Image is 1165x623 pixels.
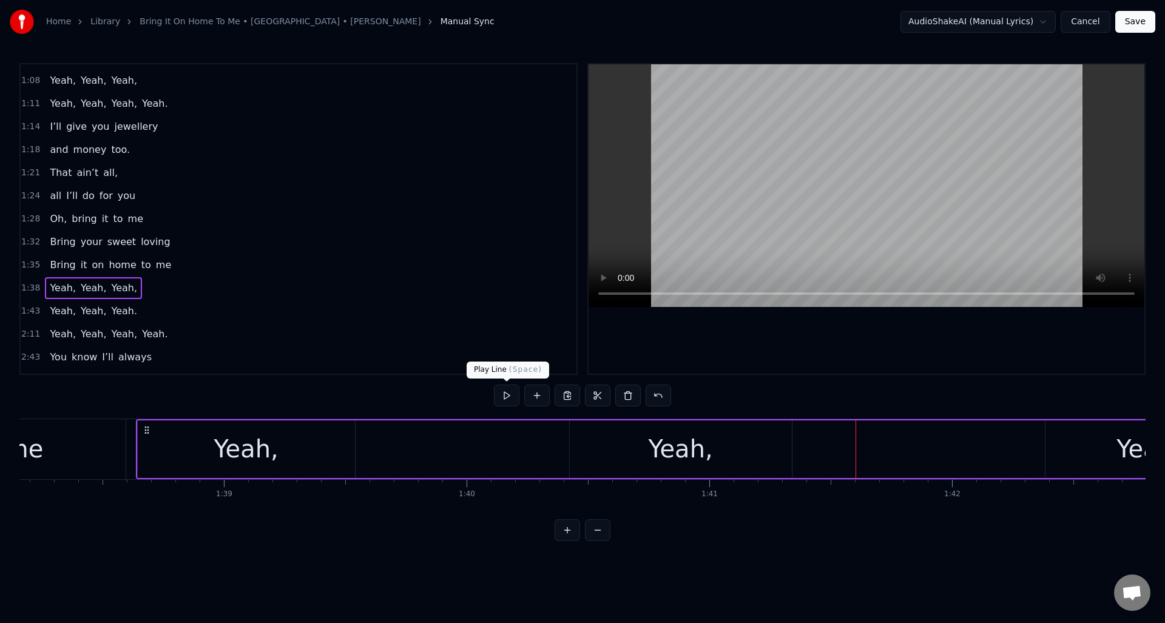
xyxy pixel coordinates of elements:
span: 2:43 [21,351,40,363]
span: 1:14 [21,121,40,133]
span: slave [92,373,120,387]
span: 1:43 [21,305,40,317]
span: 1:08 [21,75,40,87]
span: your [66,373,90,387]
span: you [90,120,110,133]
span: 1:38 [21,282,40,294]
span: I’ll [101,350,115,364]
div: me [5,431,44,467]
span: to [112,212,124,226]
a: Bring It On Home To Me • [GEOGRAPHIC_DATA] • [PERSON_NAME] [140,16,420,28]
span: Bring [49,235,76,249]
span: it [101,212,110,226]
span: 1:11 [21,98,40,110]
span: Yeah, [79,327,108,341]
span: 1:28 [21,213,40,225]
img: youka [10,10,34,34]
span: Yeah, [49,281,77,295]
span: Yeah, [110,281,139,295]
span: Yeah. [141,96,169,110]
span: I’ll [49,120,62,133]
span: Yeah, [79,304,108,318]
span: Yeah, [110,96,139,110]
span: 1:18 [21,144,40,156]
span: 1:35 [21,259,40,271]
span: I’ll [65,189,79,203]
span: money [72,143,108,157]
span: Yeah, [79,281,108,295]
span: ( Space ) [509,365,542,374]
span: me [155,258,172,272]
span: Yeah, [49,96,77,110]
span: all [49,189,62,203]
span: to [140,258,152,272]
span: Manual Sync [441,16,495,28]
span: 1:32 [21,236,40,248]
span: Yeah, [49,73,77,87]
span: always [117,350,153,364]
span: Yeah. [110,304,139,318]
span: Yeah, [110,327,139,341]
div: 1:40 [459,490,475,499]
span: it [79,258,89,272]
span: do [81,189,96,203]
button: Cancel [1061,11,1110,33]
div: Open chat [1114,574,1150,611]
button: Save [1115,11,1155,33]
a: Home [46,16,71,28]
span: your [79,235,104,249]
span: for [98,189,114,203]
span: you [116,189,137,203]
div: 1:39 [216,490,232,499]
nav: breadcrumb [46,16,495,28]
span: Oh, [49,212,68,226]
span: Yeah, [79,96,108,110]
span: give [65,120,88,133]
span: 1:21 [21,167,40,179]
span: Yeah, [49,327,77,341]
div: Yeah, [214,431,278,467]
span: be [49,373,63,387]
span: sweet [106,235,137,249]
span: Yeah, [79,73,108,87]
div: 1:41 [701,490,718,499]
div: Yeah, [648,431,712,467]
span: jewellery [113,120,159,133]
a: Library [90,16,120,28]
span: and [49,143,69,157]
span: That [49,166,73,180]
span: ain’t [75,166,100,180]
span: too. [110,143,131,157]
span: bring [70,212,98,226]
span: me [127,212,144,226]
div: Play Line [467,362,549,379]
span: Bring [49,258,76,272]
span: loving [140,235,171,249]
span: You [49,350,68,364]
span: 1:24 [21,190,40,202]
span: Yeah, [110,73,139,87]
span: Yeah. [141,327,169,341]
span: Yeah, [49,304,77,318]
span: know [70,350,98,364]
span: all, [102,166,119,180]
span: home [107,258,137,272]
span: on [90,258,105,272]
span: 2:11 [21,328,40,340]
div: 1:42 [944,490,961,499]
